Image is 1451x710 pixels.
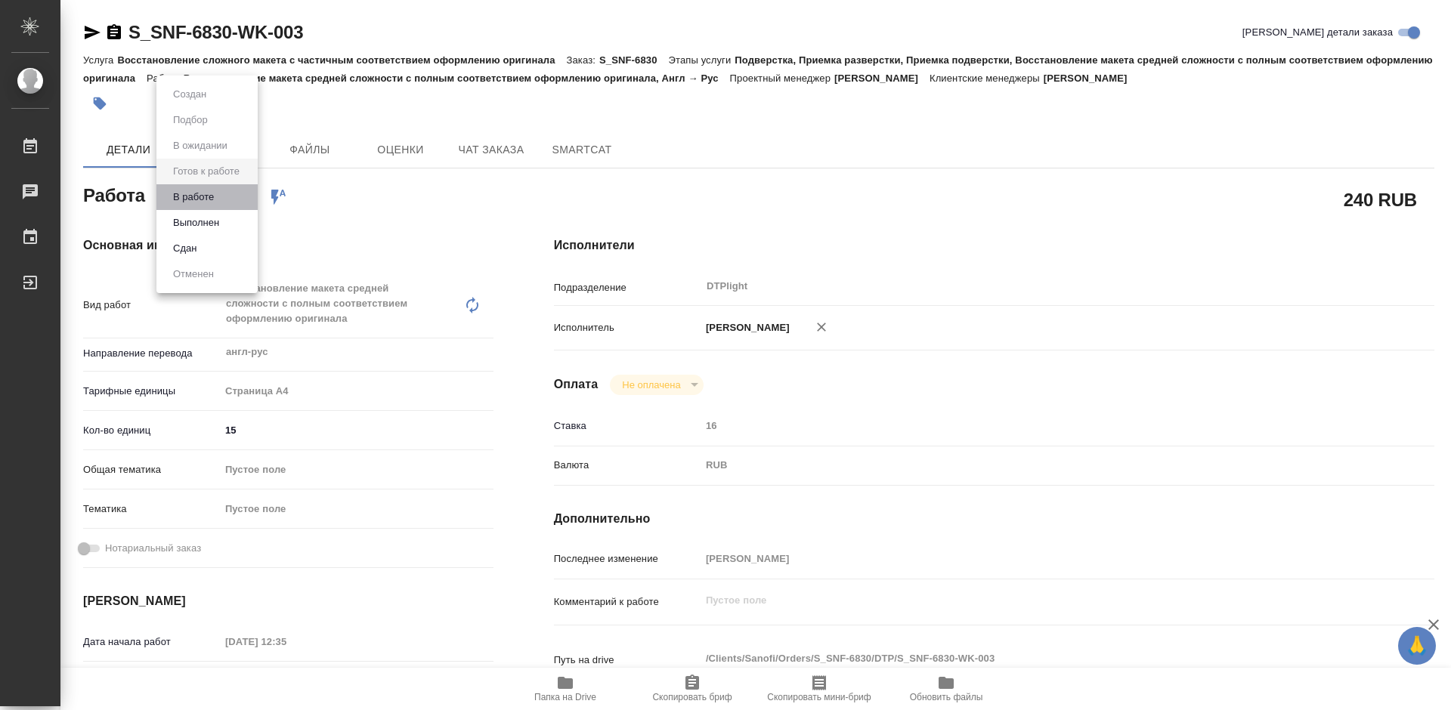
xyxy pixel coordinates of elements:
[169,112,212,128] button: Подбор
[169,189,218,205] button: В работе
[169,86,211,103] button: Создан
[169,163,244,180] button: Готов к работе
[169,215,224,231] button: Выполнен
[169,137,232,154] button: В ожидании
[169,266,218,282] button: Отменен
[169,240,201,257] button: Сдан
